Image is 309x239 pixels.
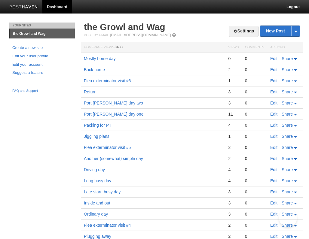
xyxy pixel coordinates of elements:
[12,53,71,59] a: Edit your user profile
[228,111,239,117] div: 11
[84,78,131,83] a: Flea exterminator visit #6
[270,189,277,194] a: Edit
[228,100,239,106] div: 3
[270,67,277,72] a: Edit
[84,156,143,161] a: Another (somewhat) simple day
[270,112,277,116] a: Edit
[282,178,293,183] span: Share
[228,222,239,228] div: 2
[228,178,239,183] div: 4
[245,145,264,150] div: 0
[282,145,293,150] span: Share
[110,33,171,37] a: [EMAIL_ADDRESS][DOMAIN_NAME]
[242,42,267,53] th: Comments
[282,56,293,61] span: Share
[84,112,143,116] a: Port [PERSON_NAME] day one
[228,200,239,206] div: 3
[282,134,293,139] span: Share
[84,201,110,205] a: Inside and out
[282,234,293,239] span: Share
[270,78,277,83] a: Edit
[84,167,105,172] a: Driving day
[84,22,165,32] a: the Growl and Wag
[84,89,96,94] a: Return
[270,167,277,172] a: Edit
[228,211,239,217] div: 3
[245,111,264,117] div: 0
[245,211,264,217] div: 0
[84,67,105,72] a: Back home
[228,89,239,95] div: 3
[282,167,293,172] span: Share
[279,209,297,227] iframe: Help Scout Beacon - Open
[282,201,293,205] span: Share
[282,78,293,83] span: Share
[225,42,242,53] th: Views
[228,123,239,128] div: 4
[84,56,116,61] a: Mostly home day
[282,123,293,128] span: Share
[84,223,131,228] a: Flea exterminator visit #4
[12,70,71,76] a: Suggest a feature
[84,145,131,150] a: Flea exterminator visit #5
[245,134,264,139] div: 0
[260,26,300,36] a: New Post
[270,178,277,183] a: Edit
[282,67,293,72] span: Share
[245,100,264,106] div: 0
[245,156,264,161] div: 0
[84,178,111,183] a: Long busy day
[270,145,277,150] a: Edit
[270,201,277,205] a: Edit
[245,167,264,172] div: 0
[282,189,293,194] span: Share
[84,189,121,194] a: Late start, busy day
[245,56,264,61] div: 0
[282,101,293,105] span: Share
[245,234,264,239] div: 0
[267,42,303,53] th: Actions
[270,56,277,61] a: Edit
[270,234,277,239] a: Edit
[12,62,71,68] a: Edit your account
[270,101,277,105] a: Edit
[270,156,277,161] a: Edit
[228,189,239,195] div: 3
[84,33,109,37] span: Post by Email
[12,88,71,94] a: FAQ and Support
[282,89,293,94] span: Share
[270,212,277,216] a: Edit
[228,156,239,161] div: 2
[229,26,259,37] a: Settings
[270,134,277,139] a: Edit
[84,234,111,239] a: Plugging away
[84,134,109,139] a: Jiggling plans
[245,78,264,83] div: 0
[282,156,293,161] span: Share
[115,45,123,49] span: 8483
[245,200,264,206] div: 0
[9,23,75,29] li: Your Sites
[245,178,264,183] div: 0
[245,222,264,228] div: 0
[282,112,293,116] span: Share
[9,5,38,10] img: Posthaven-bar
[270,223,277,228] a: Edit
[228,67,239,72] div: 2
[12,45,71,51] a: Create a new site
[245,189,264,195] div: 0
[270,89,277,94] a: Edit
[245,89,264,95] div: 0
[228,234,239,239] div: 2
[228,167,239,172] div: 4
[84,212,108,216] a: Ordinary day
[245,67,264,72] div: 0
[270,123,277,128] a: Edit
[81,42,225,53] th: Homepage Views
[10,29,75,38] a: the Growl and Wag
[228,134,239,139] div: 1
[84,101,143,105] a: Port [PERSON_NAME] day two
[84,123,112,128] a: Packing for PT
[228,56,239,61] div: 0
[228,145,239,150] div: 2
